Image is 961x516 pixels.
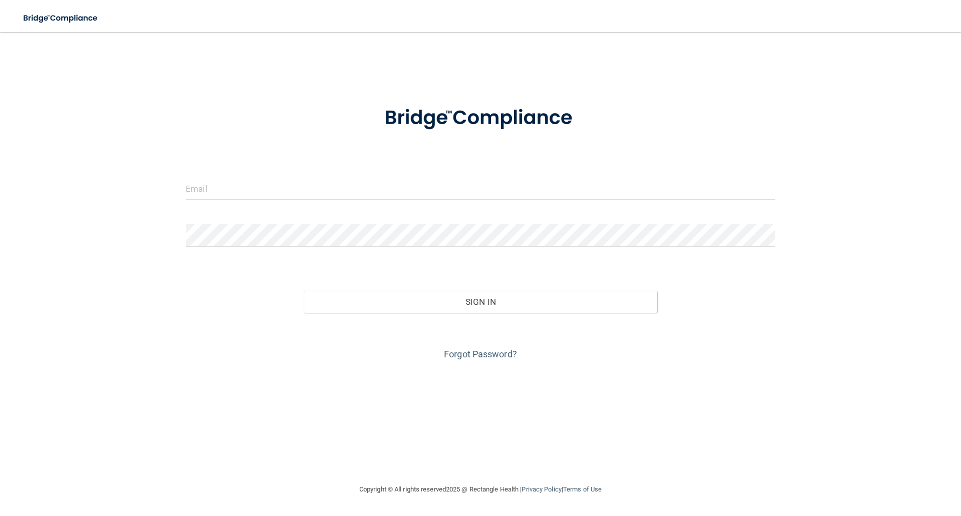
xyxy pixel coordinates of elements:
input: Email [186,177,775,200]
button: Sign In [304,291,658,313]
a: Forgot Password? [444,349,517,359]
div: Copyright © All rights reserved 2025 @ Rectangle Health | | [298,473,663,505]
a: Terms of Use [563,485,602,493]
a: Privacy Policy [522,485,561,493]
img: bridge_compliance_login_screen.278c3ca4.svg [15,8,107,29]
img: bridge_compliance_login_screen.278c3ca4.svg [364,92,597,144]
